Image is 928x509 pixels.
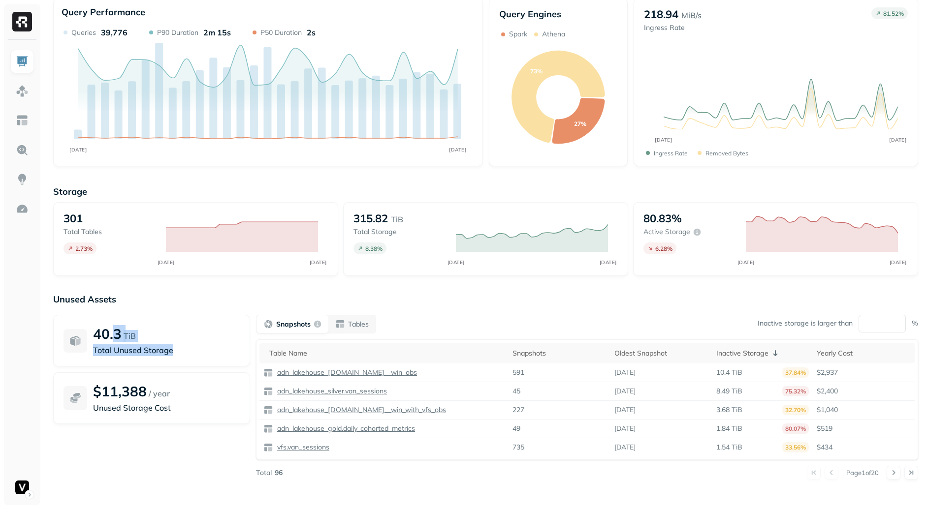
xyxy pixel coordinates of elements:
a: adn_lakehouse_gold.daily_cohorted_metrics [273,424,415,433]
p: Athena [542,30,565,39]
img: table [263,443,273,452]
img: table [263,405,273,415]
p: 227 [512,405,524,415]
p: 37.84% [782,367,809,378]
text: 73% [530,67,542,75]
p: Unused Assets [53,294,918,305]
p: 10.4 TiB [716,368,742,377]
p: 49 [512,424,520,433]
p: adn_lakehouse_[DOMAIN_NAME]__win_obs [275,368,417,377]
p: Spark [509,30,527,39]
p: / year [149,388,170,399]
p: adn_lakehouse_gold.daily_cohorted_metrics [275,424,415,433]
p: % [912,319,918,328]
tspan: [DATE] [157,259,174,266]
div: Table Name [269,349,505,358]
p: 45 [512,387,520,396]
img: table [263,387,273,396]
div: Yearly Cost [817,349,911,358]
img: table [263,368,273,378]
p: 75.32% [782,386,809,396]
p: Total tables [64,227,156,237]
p: $11,388 [93,383,147,400]
p: 32.70% [782,405,809,415]
p: 218.94 [644,7,678,21]
p: 2m 15s [203,28,231,37]
p: MiB/s [681,9,702,21]
img: Insights [16,173,29,186]
p: $2,400 [817,387,911,396]
p: Ingress Rate [644,23,702,32]
p: adn_lakehouse_silver.van_sessions [275,387,387,396]
img: Voodoo [15,480,29,494]
p: Tables [348,320,369,329]
a: vfs.van_sessions [273,443,329,452]
p: $1,040 [817,405,911,415]
p: Query Engines [499,8,618,20]
div: Oldest Snapshot [614,349,708,358]
tspan: [DATE] [737,259,754,266]
p: Removed bytes [705,150,748,157]
p: 33.56% [782,442,809,452]
p: 8.38 % [365,245,383,252]
img: Asset Explorer [16,114,29,127]
tspan: [DATE] [69,147,87,152]
p: vfs.van_sessions [275,443,329,452]
p: $434 [817,443,911,452]
p: [DATE] [614,368,636,377]
p: adn_lakehouse_[DOMAIN_NAME]__win_with_vfs_obs [275,405,446,415]
tspan: [DATE] [447,259,464,266]
p: 81.52 % [883,10,904,17]
p: Query Performance [62,6,145,18]
img: Ryft [12,12,32,31]
p: 2.73 % [75,245,93,252]
text: 27% [574,120,586,127]
p: Total Unused Storage [93,344,240,356]
p: TiB [124,330,136,342]
p: $2,937 [817,368,911,377]
img: Query Explorer [16,144,29,156]
img: Assets [16,85,29,97]
tspan: [DATE] [890,137,907,143]
p: 80.83% [643,211,682,225]
tspan: [DATE] [889,259,906,266]
tspan: [DATE] [599,259,616,266]
img: Optimization [16,203,29,215]
div: Snapshots [512,349,607,358]
p: Active storage [643,227,690,237]
p: Total storage [353,227,446,237]
p: 735 [512,443,524,452]
p: 39,776 [101,28,128,37]
p: 3.68 TiB [716,405,742,415]
a: adn_lakehouse_[DOMAIN_NAME]__win_obs [273,368,417,377]
p: 80.07% [782,423,809,434]
p: 1.84 TiB [716,424,742,433]
p: P90 Duration [157,28,198,37]
tspan: [DATE] [309,259,326,266]
p: P50 Duration [260,28,302,37]
p: Inactive storage is larger than [758,319,853,328]
p: [DATE] [614,405,636,415]
p: 1.54 TiB [716,443,742,452]
img: table [263,424,273,434]
p: Page 1 of 20 [846,468,879,477]
p: [DATE] [614,424,636,433]
p: 301 [64,211,83,225]
p: Ingress Rate [654,150,688,157]
p: Unused Storage Cost [93,402,240,414]
p: $519 [817,424,911,433]
a: adn_lakehouse_silver.van_sessions [273,387,387,396]
p: Inactive Storage [716,349,768,358]
p: 96 [275,468,283,478]
p: 591 [512,368,524,377]
a: adn_lakehouse_[DOMAIN_NAME]__win_with_vfs_obs [273,405,446,415]
p: Storage [53,186,918,197]
p: 315.82 [353,211,388,225]
tspan: [DATE] [655,137,672,143]
p: 8.49 TiB [716,387,742,396]
p: Queries [71,28,96,37]
p: [DATE] [614,387,636,396]
p: Total [256,468,272,478]
img: Dashboard [16,55,29,68]
p: Snapshots [276,320,311,329]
